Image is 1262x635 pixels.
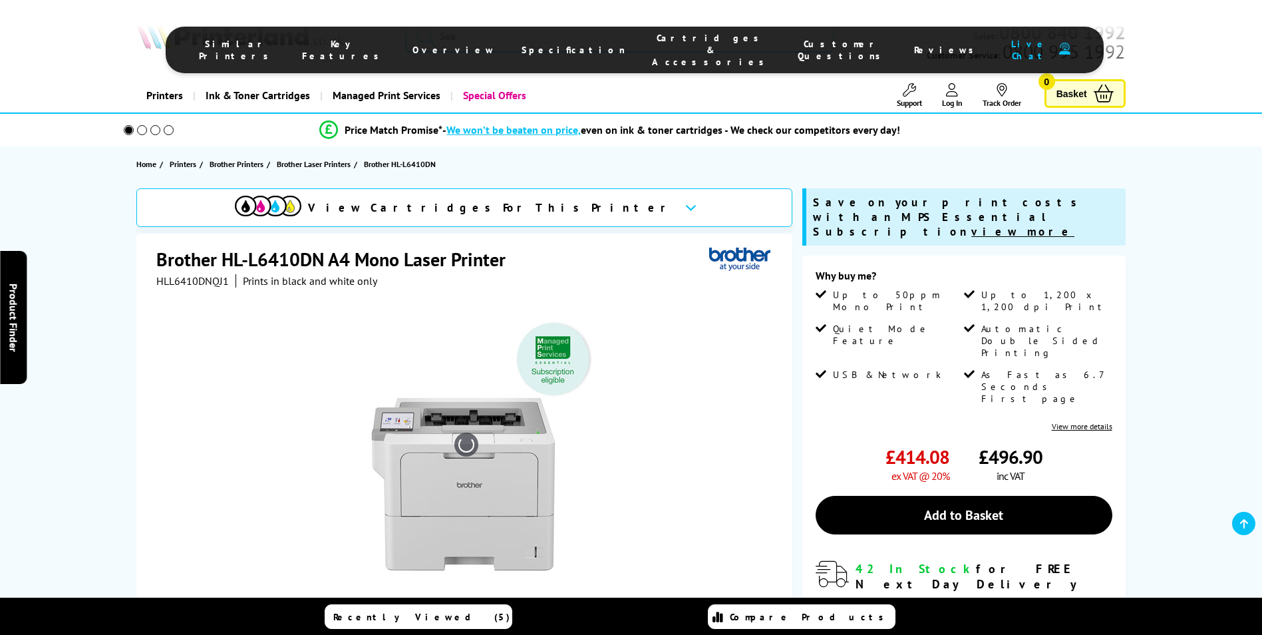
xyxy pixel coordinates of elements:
div: - even on ink & toner cartridges - We check our competitors every day! [442,123,900,136]
span: Key Features [302,38,386,62]
span: Home [136,157,156,171]
span: ex VAT @ 20% [891,469,949,483]
img: Brother [709,247,770,272]
a: Brother Printers [210,157,267,171]
span: Brother Printers [210,157,263,171]
span: Basket [1056,85,1087,103]
span: USB & Network [833,369,941,381]
span: Support [897,98,922,108]
span: Ink & Toner Cartridges [206,79,310,112]
img: Brother HL-L6410DN [336,314,597,575]
a: Printers [136,79,193,112]
span: 0 [1038,73,1055,90]
div: for FREE Next Day Delivery [856,561,1112,592]
a: Log In [942,83,963,108]
a: Home [136,157,160,171]
span: HLL6410DNQJ1 [156,274,229,288]
a: View more details [1052,421,1112,431]
span: 42 In Stock [856,561,976,576]
a: Track Order [983,83,1021,108]
a: Recently Viewed (5) [325,604,512,629]
span: Compare Products [730,611,891,623]
span: Cartridges & Accessories [652,32,771,68]
span: Product Finder [7,284,20,352]
span: Up to 50ppm Mono Print [833,289,961,313]
li: modal_Promise [106,118,1115,142]
span: Recently Viewed (5) [333,611,510,623]
span: £414.08 [885,445,949,469]
span: Up to 1,200 x 1,200 dpi Print [981,289,1109,313]
img: View Cartridges [235,196,301,216]
a: Basket 0 [1044,79,1126,108]
a: Special Offers [450,79,536,112]
span: Similar Printers [199,38,275,62]
a: Brother Laser Printers [277,157,354,171]
span: Price Match Promise* [345,123,442,136]
span: View Cartridges For This Printer [308,200,674,215]
span: Overview [412,44,495,56]
u: view more [971,224,1074,239]
span: inc VAT [997,469,1025,483]
span: Brother Laser Printers [277,157,351,171]
a: Support [897,83,922,108]
span: Log In [942,98,963,108]
span: As Fast as 6.7 Seconds First page [981,369,1109,405]
span: Customer Questions [798,38,887,62]
a: Brother HL-L6410DN [364,157,439,171]
span: Specification [522,44,625,56]
a: Compare Products [708,604,895,629]
i: Prints in black and white only [243,274,377,288]
span: Order in the next for Free Delivery [DATE] 02 October! [856,594,1076,623]
img: user-headset-duotone.svg [1059,43,1070,55]
span: Brother HL-L6410DN [364,157,436,171]
div: modal_delivery [816,561,1112,622]
span: Quiet Mode Feature [833,323,961,347]
span: Reviews [914,44,981,56]
span: Printers [170,157,196,171]
a: Ink & Toner Cartridges [193,79,320,112]
span: 4h, 22m [932,594,969,608]
a: Managed Print Services [320,79,450,112]
a: Printers [170,157,200,171]
div: Why buy me? [816,269,1112,289]
span: £496.90 [979,445,1042,469]
span: Save on your print costs with an MPS Essential Subscription [813,195,1083,239]
span: Automatic Double Sided Printing [981,323,1109,359]
h1: Brother HL-L6410DN A4 Mono Laser Printer [156,247,519,272]
a: Add to Basket [816,496,1112,534]
span: We won’t be beaten on price, [446,123,581,136]
span: Live Chat [1007,38,1052,62]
